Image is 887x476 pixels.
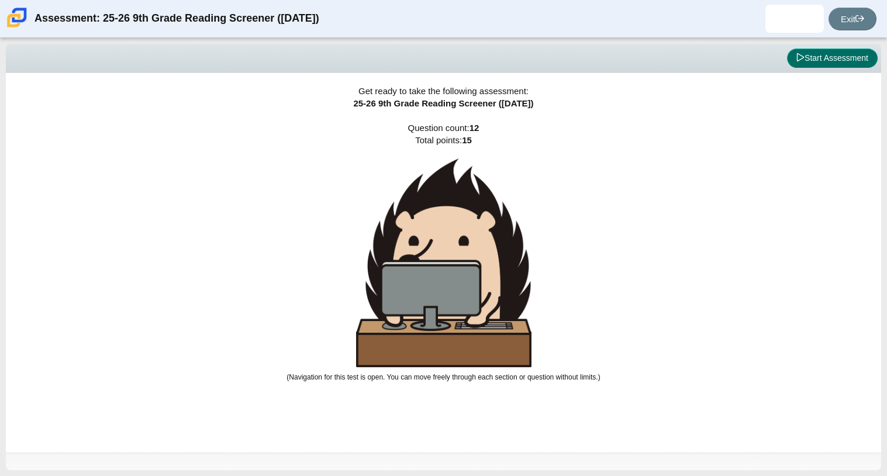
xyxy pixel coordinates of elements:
span: Get ready to take the following assessment: [358,86,529,96]
span: Question count: Total points: [287,123,600,381]
small: (Navigation for this test is open. You can move freely through each section or question without l... [287,373,600,381]
img: hedgehog-behind-computer-large.png [356,158,531,367]
button: Start Assessment [787,49,878,68]
b: 15 [462,135,472,145]
a: Exit [829,8,876,30]
span: 25-26 9th Grade Reading Screener ([DATE]) [353,98,533,108]
b: 12 [470,123,479,133]
img: giovanni.pantojago.IpWrNO [785,9,804,28]
div: Assessment: 25-26 9th Grade Reading Screener ([DATE]) [34,5,319,33]
img: Carmen School of Science & Technology [5,5,29,30]
a: Carmen School of Science & Technology [5,22,29,32]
